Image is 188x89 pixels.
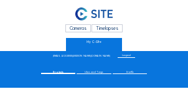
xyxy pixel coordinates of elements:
div: Timelapses [92,24,122,32]
div: Cameras [65,24,90,32]
span: Profile [126,71,134,73]
div: Logout [118,54,134,58]
span: Projects [53,71,63,73]
span: Likes and Tags [85,71,103,73]
img: C-SITE Logo [75,7,113,20]
div: [EMAIL_ADDRESS][PERSON_NAME][DOMAIN_NAME] [53,55,110,57]
a: C-SITE Logo [24,7,165,23]
a: My C-Site [66,38,123,46]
